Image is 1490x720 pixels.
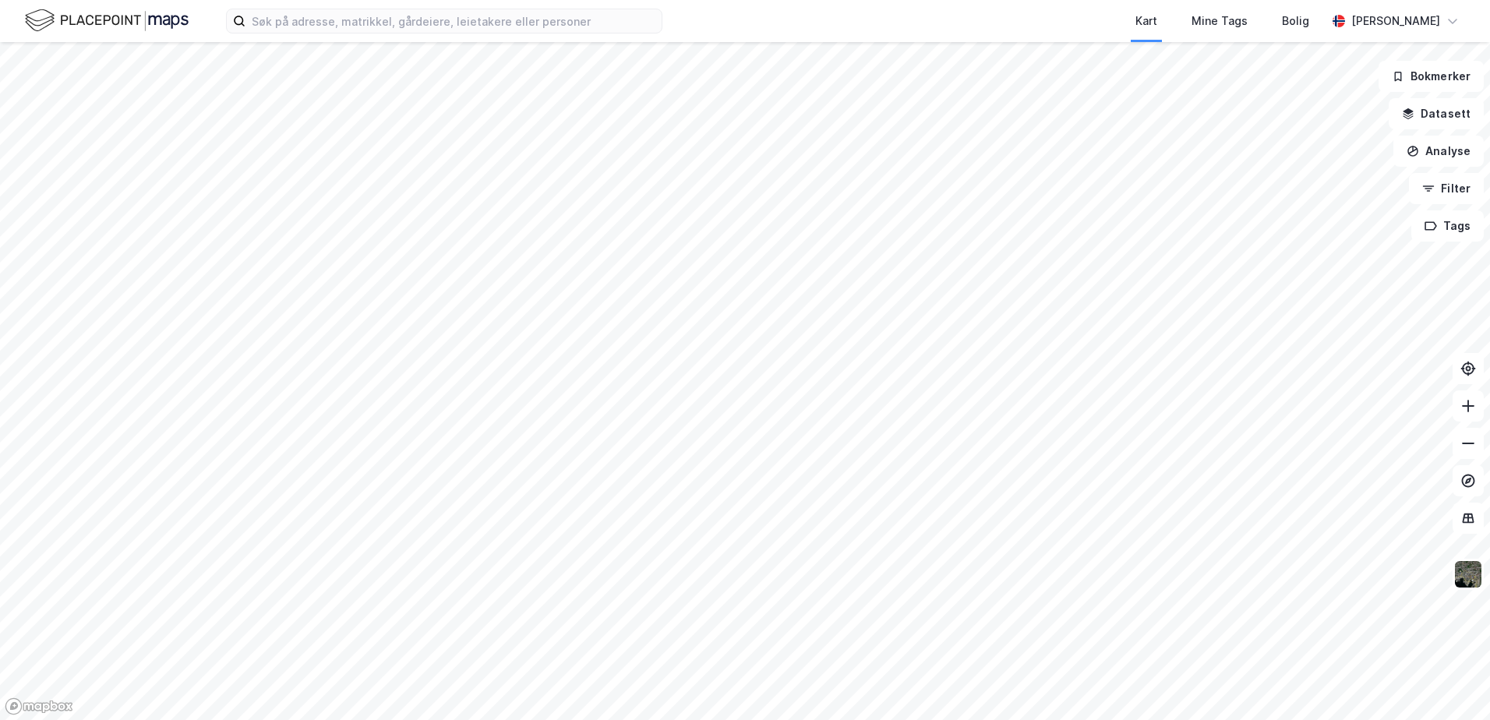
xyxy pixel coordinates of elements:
[1135,12,1157,30] div: Kart
[5,697,73,715] a: Mapbox homepage
[1412,645,1490,720] iframe: Chat Widget
[1351,12,1440,30] div: [PERSON_NAME]
[1412,645,1490,720] div: Kontrollprogram for chat
[1411,210,1484,242] button: Tags
[1393,136,1484,167] button: Analyse
[1389,98,1484,129] button: Datasett
[1192,12,1248,30] div: Mine Tags
[1409,173,1484,204] button: Filter
[1282,12,1309,30] div: Bolig
[1453,559,1483,589] img: 9k=
[25,7,189,34] img: logo.f888ab2527a4732fd821a326f86c7f29.svg
[245,9,662,33] input: Søk på adresse, matrikkel, gårdeiere, leietakere eller personer
[1379,61,1484,92] button: Bokmerker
